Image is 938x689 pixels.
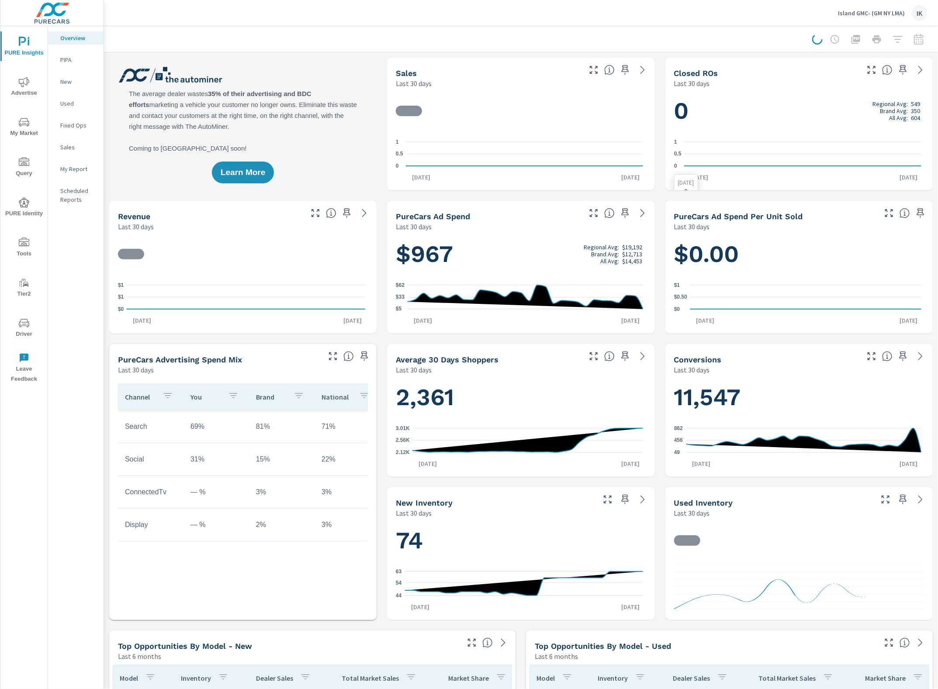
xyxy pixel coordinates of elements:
span: Save this to your personalized report [896,63,910,77]
span: Save this to your personalized report [896,493,910,506]
p: Total Market Sales [758,674,816,682]
p: Channel [125,393,156,401]
button: Make Fullscreen [882,206,896,220]
a: See more details in report [914,349,928,363]
p: Last 30 days [396,78,432,89]
span: Tools [3,238,45,259]
h5: New Inventory [396,498,453,507]
p: 604 [911,114,921,121]
p: Sales [60,143,97,152]
td: 81% [249,416,315,438]
p: Brand [256,393,287,401]
h1: 2,361 [396,382,646,412]
div: Overview [48,31,104,45]
text: 0 [396,163,399,169]
p: Dealer Sales [256,674,293,682]
p: 350 [911,107,921,114]
span: Query [3,157,45,179]
p: Regional Avg: [872,100,908,107]
text: $33 [396,294,405,300]
h5: Revenue [118,212,150,221]
text: 2.12K [396,449,410,455]
p: [DATE] [678,178,694,187]
p: All Avg: [600,258,619,265]
h5: Top Opportunities by Model - New [118,641,252,651]
text: 63 [396,568,402,575]
p: $12,713 [623,251,643,258]
a: See more details in report [636,493,650,506]
p: You [190,393,221,401]
p: Last 30 days [674,78,710,89]
p: [DATE] [616,316,646,325]
p: Scheduled Reports [60,186,97,204]
h1: 0 [674,96,924,126]
span: Driver [3,318,45,339]
p: Inventory [181,674,211,682]
p: New [60,77,97,86]
a: See more details in report [636,63,650,77]
div: New [48,75,104,88]
p: [DATE] [408,316,438,325]
td: Social [118,448,183,470]
text: $1 [674,282,680,288]
p: Last 6 months [118,651,161,661]
text: $1 [118,282,124,288]
a: See more details in report [496,636,510,650]
p: Last 30 days [396,365,432,375]
p: [DATE] [406,173,436,182]
td: Search [118,416,183,438]
a: See more details in report [914,493,928,506]
h5: PureCars Ad Spend [396,212,470,221]
h5: Average 30 Days Shoppers [396,355,498,364]
a: See more details in report [357,206,371,220]
text: $0 [674,306,680,312]
td: 3% [315,514,380,536]
p: [DATE] [893,459,924,468]
span: This table looks at how you compare to the amount of budget you spend per channel as opposed to y... [343,351,354,362]
p: [DATE] [412,459,443,468]
p: [DATE] [616,173,646,182]
h1: $0.00 [674,239,924,269]
button: Make Fullscreen [882,636,896,650]
p: [DATE] [686,459,717,468]
p: Market Share [448,674,489,682]
p: [DATE] [616,459,646,468]
p: Model [536,674,555,682]
text: 0.5 [674,151,682,157]
div: Scheduled Reports [48,184,104,206]
p: National [322,393,352,401]
p: Regional Avg: [584,244,619,251]
p: Brand Avg: [591,251,619,258]
text: $1 [118,294,124,300]
h5: PureCars Advertising Spend Mix [118,355,242,364]
td: 3% [249,481,315,503]
td: — % [183,514,249,536]
p: [DATE] [684,173,715,182]
div: nav menu [0,26,48,388]
span: Save this to your personalized report [618,206,632,220]
p: $14,453 [623,258,643,265]
text: $62 [396,282,405,288]
text: 1 [396,139,399,145]
h5: Conversions [674,355,722,364]
h5: Sales [396,69,417,78]
td: 3% [315,481,380,503]
td: — % [183,481,249,503]
button: Make Fullscreen [587,63,601,77]
div: Used [48,97,104,110]
text: 0.5 [396,151,403,157]
p: Overview [60,34,97,42]
p: Total Market Sales [342,674,399,682]
h5: PureCars Ad Spend Per Unit Sold [674,212,803,221]
p: [DATE] [893,316,924,325]
div: Fixed Ops [48,119,104,132]
div: IK [912,5,928,21]
text: 862 [674,425,683,431]
span: Leave Feedback [3,353,45,384]
p: [DATE] [127,316,157,325]
p: All Avg: [889,114,908,121]
p: [DATE] [616,603,646,611]
td: ConnectedTv [118,481,183,503]
button: Make Fullscreen [465,636,479,650]
p: Used [60,99,97,108]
